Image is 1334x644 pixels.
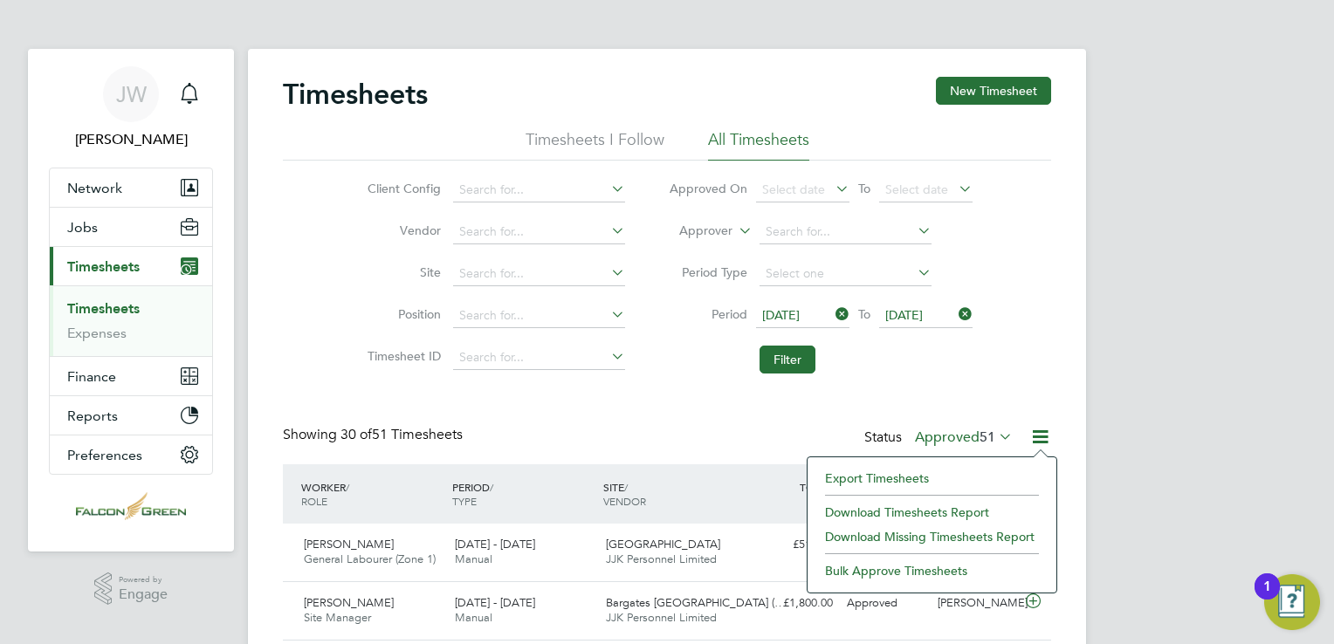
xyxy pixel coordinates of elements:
li: Download Missing Timesheets Report [816,524,1048,549]
label: Client Config [362,181,441,196]
div: £1,800.00 [749,589,840,618]
li: Timesheets I Follow [526,129,664,161]
button: Jobs [50,208,212,246]
li: Bulk Approve Timesheets [816,558,1048,583]
div: £518.75 [749,531,840,559]
span: 51 [980,428,995,446]
span: TOTAL [800,480,831,494]
span: ROLE [301,494,327,508]
nav: Main navigation [28,49,234,552]
li: Export Timesheets [816,466,1048,490]
div: Status [864,426,1016,450]
label: Timesheet ID [362,348,441,364]
input: Search for... [453,178,625,202]
span: [DATE] - [DATE] [455,537,535,552]
a: Powered byEngage [94,572,168,606]
span: [DATE] [762,307,800,323]
span: To [853,303,876,325]
span: General Labourer (Zone 1) [304,552,436,566]
span: 30 of [340,426,372,443]
span: 51 Timesheets [340,426,463,443]
h2: Timesheets [283,77,428,112]
div: PERIOD [448,471,599,517]
span: / [346,480,349,494]
div: Approved [840,589,931,618]
button: Network [50,168,212,207]
div: SITE [599,471,750,517]
a: Expenses [67,325,127,341]
button: New Timesheet [936,77,1051,105]
span: / [490,480,493,494]
label: Position [362,306,441,322]
input: Search for... [760,220,932,244]
span: JW [116,83,147,106]
button: Open Resource Center, 1 new notification [1264,574,1320,630]
a: Timesheets [67,300,140,317]
input: Select one [760,262,932,286]
div: Timesheets [50,285,212,356]
span: Preferences [67,447,142,463]
span: Network [67,180,122,196]
span: Bargates [GEOGRAPHIC_DATA] (… [606,595,786,610]
span: Timesheets [67,258,140,275]
label: Period Type [669,264,747,280]
span: Site Manager [304,610,371,625]
button: Filter [760,346,815,373]
input: Search for... [453,304,625,328]
span: JJK Personnel Limited [606,552,717,566]
span: TYPE [452,494,477,508]
input: Search for... [453,346,625,370]
span: Manual [455,610,492,625]
span: / [624,480,628,494]
span: John Whyte [49,129,213,150]
button: Reports [50,396,212,435]
span: Select date [885,182,948,197]
div: Showing [283,426,466,444]
label: Vendor [362,223,441,238]
span: Engage [119,587,168,602]
input: Search for... [453,220,625,244]
button: Timesheets [50,247,212,285]
div: 1 [1263,586,1271,609]
span: To [853,177,876,200]
span: Finance [67,368,116,385]
button: Finance [50,357,212,395]
li: Download Timesheets Report [816,500,1048,524]
span: [PERSON_NAME] [304,595,394,610]
span: [DATE] [885,307,923,323]
label: Approver [654,223,732,240]
span: [GEOGRAPHIC_DATA] [606,537,720,552]
a: JW[PERSON_NAME] [49,66,213,150]
span: JJK Personnel Limited [606,610,717,625]
span: Manual [455,552,492,566]
label: Approved On [669,181,747,196]
label: Approved [915,428,1013,446]
li: All Timesheets [708,129,809,161]
img: falcongreen-logo-retina.png [76,492,186,520]
span: Jobs [67,219,98,236]
span: VENDOR [603,494,646,508]
div: WORKER [297,471,448,517]
a: Go to home page [49,492,213,520]
span: Powered by [119,572,168,587]
label: Period [669,306,747,322]
span: [DATE] - [DATE] [455,595,535,610]
label: Site [362,264,441,280]
span: Select date [762,182,825,197]
span: Reports [67,408,118,424]
button: Preferences [50,435,212,474]
span: [PERSON_NAME] [304,537,394,552]
div: [PERSON_NAME] [931,589,1021,618]
input: Search for... [453,262,625,286]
